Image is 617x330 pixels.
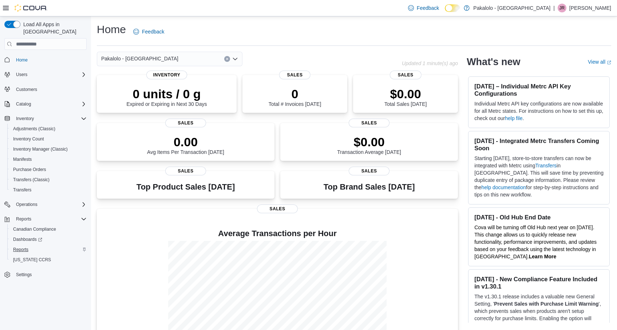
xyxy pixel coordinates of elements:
span: Reports [10,245,87,254]
svg: External link [607,60,611,65]
a: View allExternal link [588,59,611,65]
div: Transaction Average [DATE] [337,135,401,155]
span: Adjustments (Classic) [13,126,55,132]
p: $0.00 [384,87,427,101]
button: Home [1,54,90,65]
span: Operations [13,200,87,209]
span: Feedback [417,4,439,12]
span: Inventory [16,116,34,122]
strong: Prevent Sales with Purchase Limit Warning [494,301,598,307]
p: | [553,4,555,12]
button: Adjustments (Classic) [7,124,90,134]
span: JR [559,4,565,12]
span: Load All Apps in [GEOGRAPHIC_DATA] [20,21,87,35]
h3: [DATE] - Integrated Metrc Transfers Coming Soon [474,137,604,152]
a: Settings [13,270,35,279]
button: Canadian Compliance [7,224,90,234]
span: Sales [165,119,206,127]
button: Customers [1,84,90,95]
span: Catalog [13,100,87,108]
h3: [DATE] - Old Hub End Date [474,214,604,221]
a: Customers [13,85,40,94]
a: Transfers (Classic) [10,175,52,184]
button: Inventory [13,114,37,123]
span: Cova will be turning off Old Hub next year on [DATE]. This change allows us to quickly release ne... [474,224,597,259]
span: Sales [165,167,206,175]
span: Purchase Orders [13,167,46,172]
span: Transfers [10,186,87,194]
span: Inventory [13,114,87,123]
p: 0.00 [147,135,224,149]
p: 0 units / 0 g [127,87,207,101]
input: Dark Mode [445,4,460,12]
button: Purchase Orders [7,164,90,175]
span: Sales [390,71,421,79]
h3: Top Brand Sales [DATE] [324,183,415,191]
button: Settings [1,269,90,280]
span: Home [16,57,28,63]
a: Feedback [405,1,442,15]
p: Pakalolo - [GEOGRAPHIC_DATA] [473,4,550,12]
span: Sales [257,204,298,213]
p: Individual Metrc API key configurations are now available for all Metrc states. For instructions ... [474,100,604,122]
span: Users [16,72,27,77]
a: help file [505,115,522,121]
a: Reports [10,245,31,254]
p: $0.00 [337,135,401,149]
span: Washington CCRS [10,255,87,264]
span: Canadian Compliance [10,225,87,234]
button: Reports [13,215,34,223]
h4: Average Transactions per Hour [103,229,452,238]
a: Feedback [130,24,167,39]
a: Dashboards [10,235,45,244]
span: Dashboards [13,236,42,242]
button: Transfers [7,185,90,195]
span: Sales [349,119,389,127]
span: Settings [16,272,32,278]
a: Canadian Compliance [10,225,59,234]
h3: [DATE] – Individual Metrc API Key Configurations [474,83,604,97]
div: Total # Invoices [DATE] [269,87,321,107]
div: Justin Rochon [558,4,566,12]
a: Home [13,56,31,64]
span: Manifests [13,156,32,162]
span: Manifests [10,155,87,164]
span: Settings [13,270,87,279]
button: Operations [13,200,40,209]
a: Inventory Count [10,135,47,143]
button: Clear input [224,56,230,62]
span: Operations [16,202,37,207]
h1: Home [97,22,126,37]
a: Inventory Manager (Classic) [10,145,71,154]
nav: Complex example [4,51,87,299]
span: Inventory Count [10,135,87,143]
a: [US_STATE] CCRS [10,255,54,264]
button: [US_STATE] CCRS [7,255,90,265]
span: Customers [16,87,37,92]
a: Dashboards [7,234,90,244]
button: Users [13,70,30,79]
span: Sales [349,167,389,175]
a: Transfers [535,163,557,168]
p: Updated 1 minute(s) ago [402,60,458,66]
span: Reports [13,247,28,253]
span: Inventory [146,71,187,79]
span: Inventory Manager (Classic) [10,145,87,154]
span: Inventory Manager (Classic) [13,146,68,152]
span: Transfers [13,187,31,193]
span: Reports [13,215,87,223]
span: Feedback [142,28,164,35]
span: Transfers (Classic) [10,175,87,184]
span: Pakalolo - [GEOGRAPHIC_DATA] [101,54,178,63]
span: Adjustments (Classic) [10,124,87,133]
span: Transfers (Classic) [13,177,50,183]
span: Inventory Count [13,136,44,142]
div: Expired or Expiring in Next 30 Days [127,87,207,107]
h2: What's new [467,56,520,68]
h3: Top Product Sales [DATE] [137,183,235,191]
button: Inventory [1,114,90,124]
span: Reports [16,216,31,222]
span: Users [13,70,87,79]
button: Transfers (Classic) [7,175,90,185]
strong: Learn More [529,254,556,259]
